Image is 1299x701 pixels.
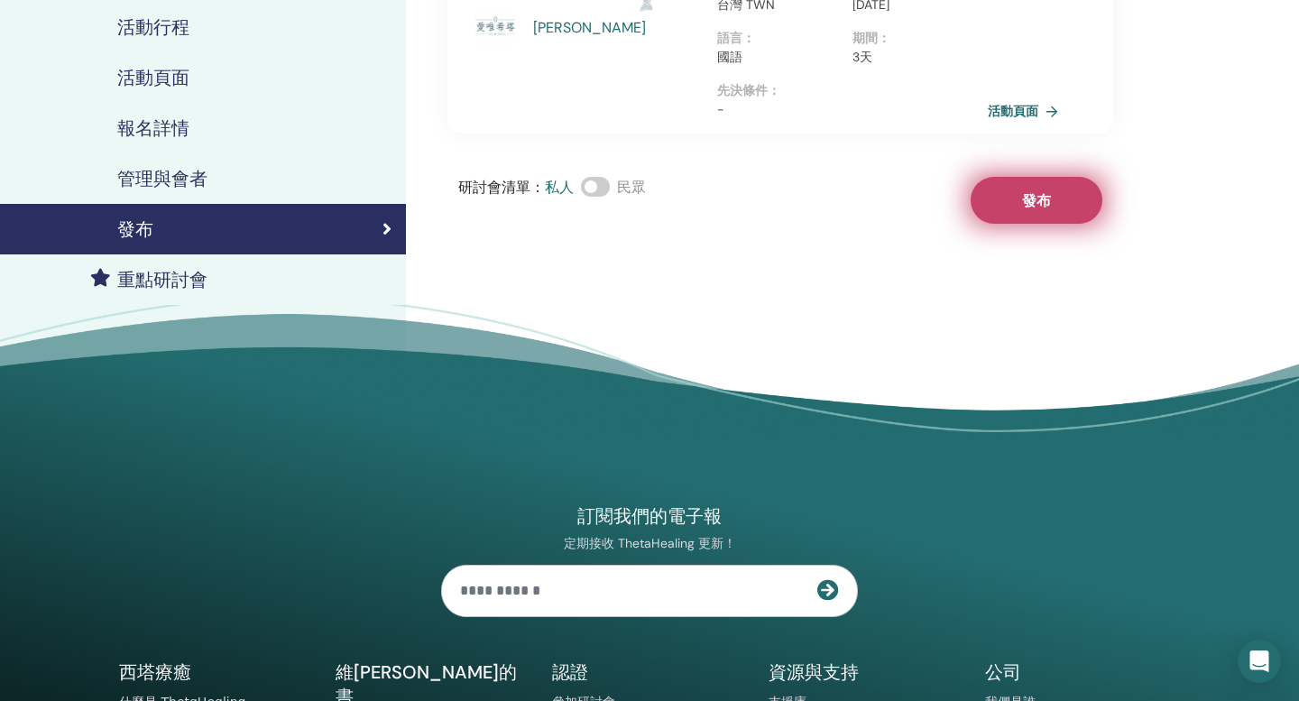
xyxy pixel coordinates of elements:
[1238,640,1281,683] div: 開啟 Intercom Messenger
[769,660,859,684] font: 資源與支持
[1022,191,1051,210] font: 發布
[545,178,574,197] font: 私人
[530,178,545,197] font: ：
[717,49,742,65] font: 國語
[117,217,153,241] font: 發布
[985,660,1021,684] font: 公司
[852,49,872,65] font: 3天
[988,97,1065,125] a: 活動頁面
[577,504,722,528] font: 訂閱我們的電子報
[119,660,191,684] font: 西塔療癒
[533,17,700,39] a: [PERSON_NAME]
[717,30,742,46] font: 語言
[474,6,517,50] img: default.jpg
[988,104,1038,120] font: 活動頁面
[878,30,890,46] font: ：
[117,167,207,190] font: 管理與會者
[742,30,755,46] font: ：
[533,18,646,37] font: [PERSON_NAME]
[117,268,207,291] font: 重點研討會
[617,178,646,197] font: 民眾
[564,535,736,551] font: 定期接收 ThetaHealing 更新！
[717,101,724,117] font: -
[971,177,1102,224] button: 發布
[852,30,878,46] font: 期間
[768,82,780,98] font: ：
[552,660,588,684] font: 認證
[717,82,768,98] font: 先決條件
[458,178,530,197] font: 研討會清單
[117,66,189,89] font: 活動頁面
[117,116,189,140] font: 報名詳情
[117,15,189,39] font: 活動行程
